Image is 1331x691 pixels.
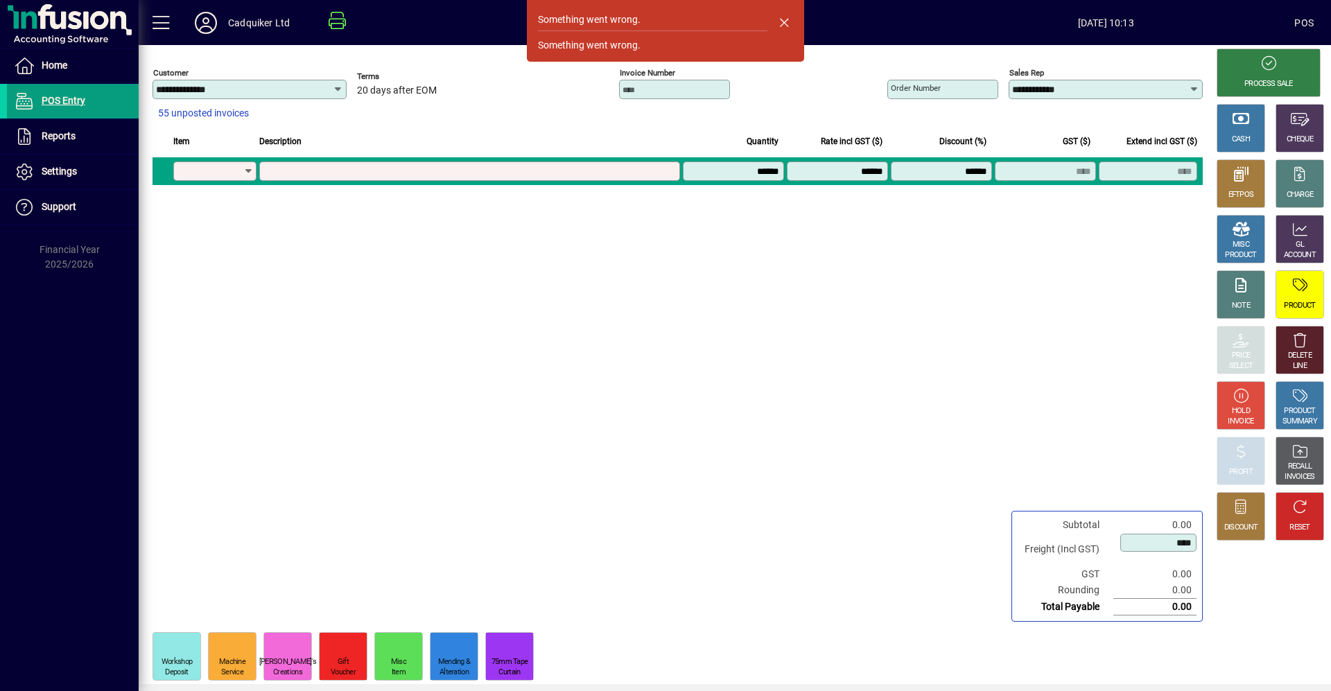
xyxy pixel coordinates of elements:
div: SELECT [1229,361,1253,371]
div: PRODUCT [1225,250,1256,261]
div: EFTPOS [1228,190,1254,200]
span: Support [42,201,76,212]
div: POS [1294,12,1314,34]
td: GST [1018,566,1113,582]
div: MISC [1233,240,1249,250]
a: Settings [7,155,139,189]
div: Mending & [438,657,471,667]
div: [PERSON_NAME]'s [259,657,317,667]
td: 0.00 [1113,599,1197,615]
a: Reports [7,119,139,154]
div: HOLD [1232,406,1250,417]
div: PRICE [1232,351,1251,361]
div: PRODUCT [1284,406,1315,417]
td: 0.00 [1113,582,1197,599]
span: Quantity [747,134,778,149]
mat-label: Invoice number [620,68,675,78]
td: Rounding [1018,582,1113,599]
div: Gift [338,657,349,667]
div: Deposit [165,667,188,678]
div: RESET [1289,523,1310,533]
div: PRODUCT [1284,301,1315,311]
span: [DATE] 10:13 [917,12,1294,34]
span: Rate incl GST ($) [821,134,882,149]
td: Freight (Incl GST) [1018,533,1113,566]
div: INVOICES [1285,472,1314,482]
div: LINE [1293,361,1307,371]
span: Settings [42,166,77,177]
span: Terms [357,72,440,81]
div: PROFIT [1229,467,1253,478]
mat-label: Order number [891,83,941,93]
div: Voucher [331,667,356,678]
button: 55 unposted invoices [153,101,254,126]
span: Item [173,134,190,149]
div: ACCOUNT [1284,250,1316,261]
span: POS Entry [42,95,85,106]
div: Service [221,667,243,678]
div: Cadquiker Ltd [228,12,290,34]
div: Creations [273,667,302,678]
span: Discount (%) [939,134,986,149]
span: Extend incl GST ($) [1126,134,1197,149]
span: Home [42,60,67,71]
span: Reports [42,130,76,141]
div: SUMMARY [1282,417,1317,427]
div: CASH [1232,134,1250,145]
div: Curtain [498,667,520,678]
span: GST ($) [1063,134,1090,149]
div: 75mm Tape [491,657,528,667]
span: 55 unposted invoices [158,106,249,121]
td: Total Payable [1018,599,1113,615]
td: 0.00 [1113,566,1197,582]
div: DELETE [1288,351,1312,361]
div: PROCESS SALE [1244,79,1293,89]
button: Profile [184,10,228,35]
div: Workshop [162,657,192,667]
div: CHARGE [1287,190,1314,200]
span: Description [259,134,302,149]
div: DISCOUNT [1224,523,1258,533]
div: Machine [219,657,245,667]
div: RECALL [1288,462,1312,472]
span: 20 days after EOM [357,85,437,96]
div: CHEQUE [1287,134,1313,145]
div: NOTE [1232,301,1250,311]
mat-label: Customer [153,68,189,78]
td: 0.00 [1113,517,1197,533]
div: Something went wrong. [538,38,641,53]
div: Misc [391,657,406,667]
div: INVOICE [1228,417,1253,427]
div: Item [392,667,406,678]
mat-label: Sales rep [1009,68,1044,78]
div: GL [1296,240,1305,250]
a: Support [7,190,139,225]
a: Home [7,49,139,83]
td: Subtotal [1018,517,1113,533]
div: Alteration [440,667,469,678]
